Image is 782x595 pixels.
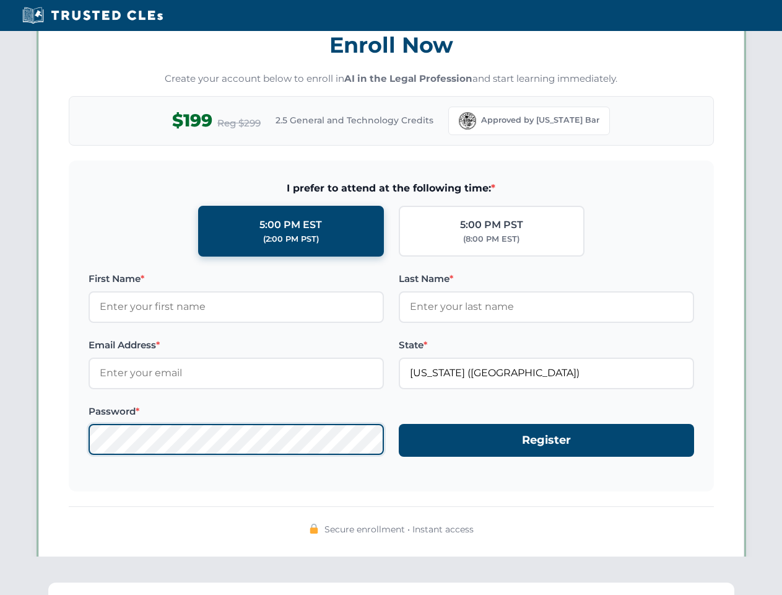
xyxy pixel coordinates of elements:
[399,424,694,457] button: Register
[460,217,523,233] div: 5:00 PM PST
[19,6,167,25] img: Trusted CLEs
[89,291,384,322] input: Enter your first name
[263,233,319,245] div: (2:00 PM PST)
[399,358,694,389] input: Florida (FL)
[89,358,384,389] input: Enter your email
[89,338,384,353] label: Email Address
[399,291,694,322] input: Enter your last name
[217,116,261,131] span: Reg $299
[463,233,519,245] div: (8:00 PM EST)
[89,180,694,196] span: I prefer to attend at the following time:
[259,217,322,233] div: 5:00 PM EST
[481,114,599,126] span: Approved by [US_STATE] Bar
[399,271,694,286] label: Last Name
[89,271,384,286] label: First Name
[344,73,472,84] strong: AI in the Legal Profession
[276,113,433,127] span: 2.5 General and Technology Credits
[69,25,714,64] h3: Enroll Now
[69,72,714,86] p: Create your account below to enroll in and start learning immediately.
[309,524,319,534] img: 🔒
[399,338,694,353] label: State
[324,522,474,536] span: Secure enrollment • Instant access
[89,404,384,419] label: Password
[459,112,476,130] img: Florida Bar
[172,107,212,134] span: $199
